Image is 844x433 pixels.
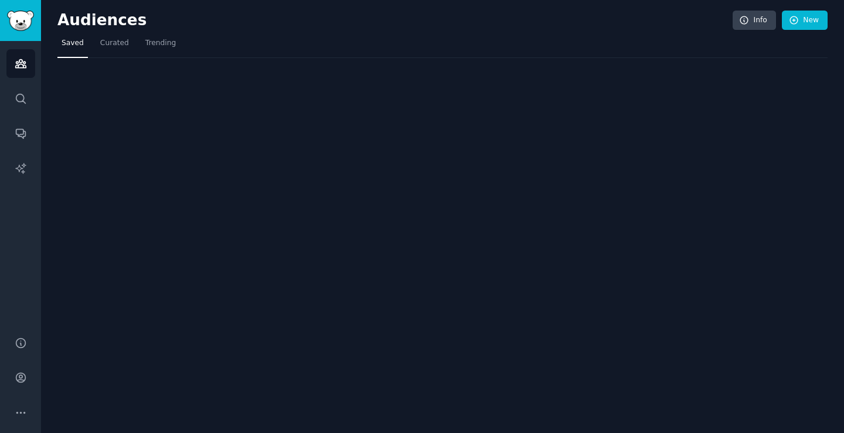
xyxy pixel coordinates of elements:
a: Trending [141,34,180,58]
a: Saved [57,34,88,58]
a: Curated [96,34,133,58]
span: Saved [62,38,84,49]
h2: Audiences [57,11,733,30]
img: GummySearch logo [7,11,34,31]
span: Curated [100,38,129,49]
a: Info [733,11,776,30]
span: Trending [145,38,176,49]
a: New [782,11,828,30]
